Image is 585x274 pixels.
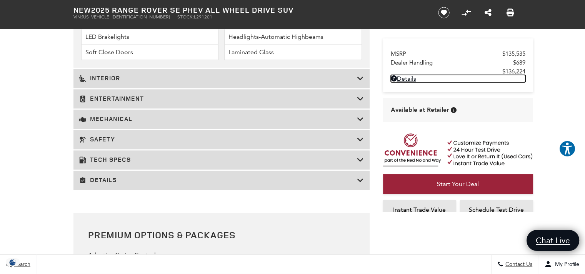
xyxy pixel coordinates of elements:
[391,50,525,57] a: MSRP $135,535
[538,255,585,274] button: Open user profile menu
[224,45,362,60] li: Laminated Glass
[88,247,355,263] div: Adaptive Cruise Control
[81,29,219,45] li: LED Brakelights
[391,75,525,82] a: Details
[79,95,357,103] h3: Entertainment
[224,29,362,45] li: Headlights-Automatic Highbeams
[503,261,532,268] span: Contact Us
[451,107,457,113] div: Vehicle is in stock and ready for immediate delivery. Due to demand, availability is subject to c...
[391,106,449,114] span: Available at Retailer
[552,261,579,268] span: My Profile
[4,258,22,266] section: Click to Open Cookie Consent Modal
[435,7,452,19] button: Save vehicle
[393,206,446,213] span: Instant Trade Value
[177,14,194,20] span: Stock:
[79,75,357,82] h3: Interior
[79,176,357,184] h3: Details
[391,59,525,66] a: Dealer Handling $689
[79,115,357,123] h3: Mechanical
[460,200,533,220] a: Schedule Test Drive
[73,6,425,14] h1: 2025 Range Rover SE PHEV All Wheel Drive SUV
[194,14,212,20] span: L291201
[527,230,579,251] a: Chat Live
[73,14,82,20] span: VIN:
[507,8,514,17] a: Print this New 2025 Range Rover SE PHEV All Wheel Drive SUV
[88,228,355,242] h2: Premium Options & Packages
[383,174,533,194] a: Start Your Deal
[502,50,525,57] span: $135,535
[391,59,513,66] span: Dealer Handling
[79,156,357,164] h3: Tech Specs
[82,14,170,20] span: [US_VEHICLE_IDENTIFICATION_NUMBER]
[502,68,525,75] span: $136,224
[469,206,524,213] span: Schedule Test Drive
[559,140,576,159] aside: Accessibility Help Desk
[383,200,456,220] a: Instant Trade Value
[437,180,479,188] span: Start Your Deal
[391,50,502,57] span: MSRP
[73,5,91,15] strong: New
[391,68,525,75] a: $136,224
[81,45,219,60] li: Soft Close Doors
[485,8,492,17] a: Share this New 2025 Range Rover SE PHEV All Wheel Drive SUV
[460,7,472,18] button: Compare Vehicle
[559,140,576,157] button: Explore your accessibility options
[532,235,574,246] span: Chat Live
[79,136,357,143] h3: Safety
[513,59,525,66] span: $689
[4,258,22,266] img: Opt-Out Icon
